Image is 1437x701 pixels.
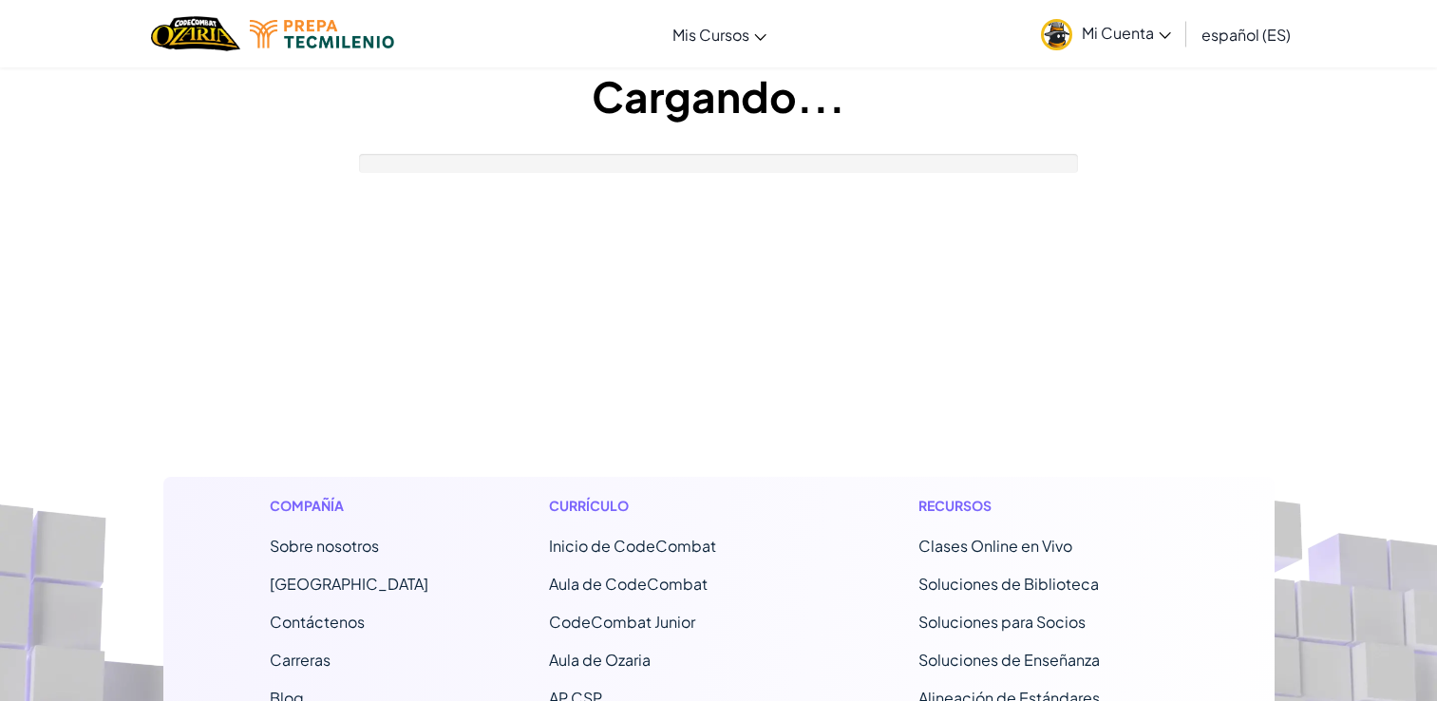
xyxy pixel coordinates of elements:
a: Ozaria by CodeCombat logo [151,14,239,53]
a: Soluciones de Biblioteca [918,574,1099,594]
img: avatar [1041,19,1072,50]
img: Home [151,14,239,53]
span: Mis Cursos [672,25,749,45]
img: Tecmilenio logo [250,20,394,48]
a: Clases Online en Vivo [918,536,1072,556]
span: español (ES) [1201,25,1291,45]
a: Mi Cuenta [1031,4,1181,64]
a: CodeCombat Junior [549,612,695,632]
a: Soluciones de Enseñanza [918,650,1100,670]
a: Soluciones para Socios [918,612,1086,632]
a: Mis Cursos [663,9,776,60]
h1: Recursos [918,496,1168,516]
span: Contáctenos [270,612,365,632]
a: Carreras [270,650,331,670]
span: Inicio de CodeCombat [549,536,716,556]
h1: Currículo [549,496,799,516]
a: Sobre nosotros [270,536,379,556]
a: Aula de Ozaria [549,650,651,670]
a: Aula de CodeCombat [549,574,708,594]
span: Mi Cuenta [1082,23,1171,43]
a: español (ES) [1192,9,1300,60]
a: [GEOGRAPHIC_DATA] [270,574,428,594]
h1: Compañía [270,496,428,516]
